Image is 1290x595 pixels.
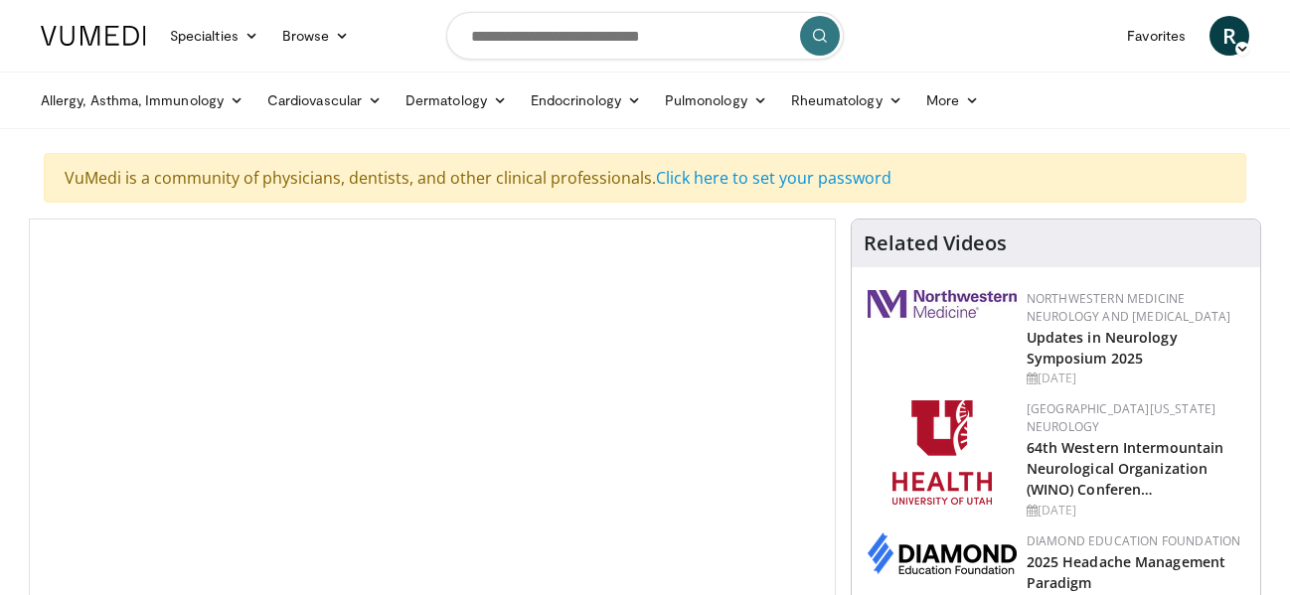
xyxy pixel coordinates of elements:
a: Rheumatology [779,80,914,120]
a: Endocrinology [519,80,653,120]
div: [DATE] [1027,370,1244,387]
a: Allergy, Asthma, Immunology [29,80,255,120]
a: 2025 Headache Management Paradigm [1027,552,1225,592]
a: Cardiovascular [255,80,394,120]
a: Diamond Education Foundation [1027,532,1241,549]
a: Click here to set your password [656,167,891,189]
div: [DATE] [1027,502,1244,520]
div: VuMedi is a community of physicians, dentists, and other clinical professionals. [44,153,1246,203]
a: Specialties [158,16,270,56]
a: Favorites [1115,16,1198,56]
a: Updates in Neurology Symposium 2025 [1027,328,1178,368]
a: Northwestern Medicine Neurology and [MEDICAL_DATA] [1027,290,1231,325]
a: 64th Western Intermountain Neurological Organization (WINO) Conferen… [1027,438,1224,499]
img: VuMedi Logo [41,26,146,46]
a: Pulmonology [653,80,779,120]
input: Search topics, interventions [446,12,844,60]
a: [GEOGRAPHIC_DATA][US_STATE] Neurology [1027,400,1216,435]
a: R [1209,16,1249,56]
img: d0406666-9e5f-4b94-941b-f1257ac5ccaf.png.150x105_q85_autocrop_double_scale_upscale_version-0.2.png [868,532,1017,574]
a: More [914,80,991,120]
img: f6362829-b0a3-407d-a044-59546adfd345.png.150x105_q85_autocrop_double_scale_upscale_version-0.2.png [892,400,992,505]
a: Dermatology [394,80,519,120]
h4: Related Videos [864,231,1007,255]
img: 2a462fb6-9365-492a-ac79-3166a6f924d8.png.150x105_q85_autocrop_double_scale_upscale_version-0.2.jpg [868,290,1017,318]
a: Browse [270,16,362,56]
